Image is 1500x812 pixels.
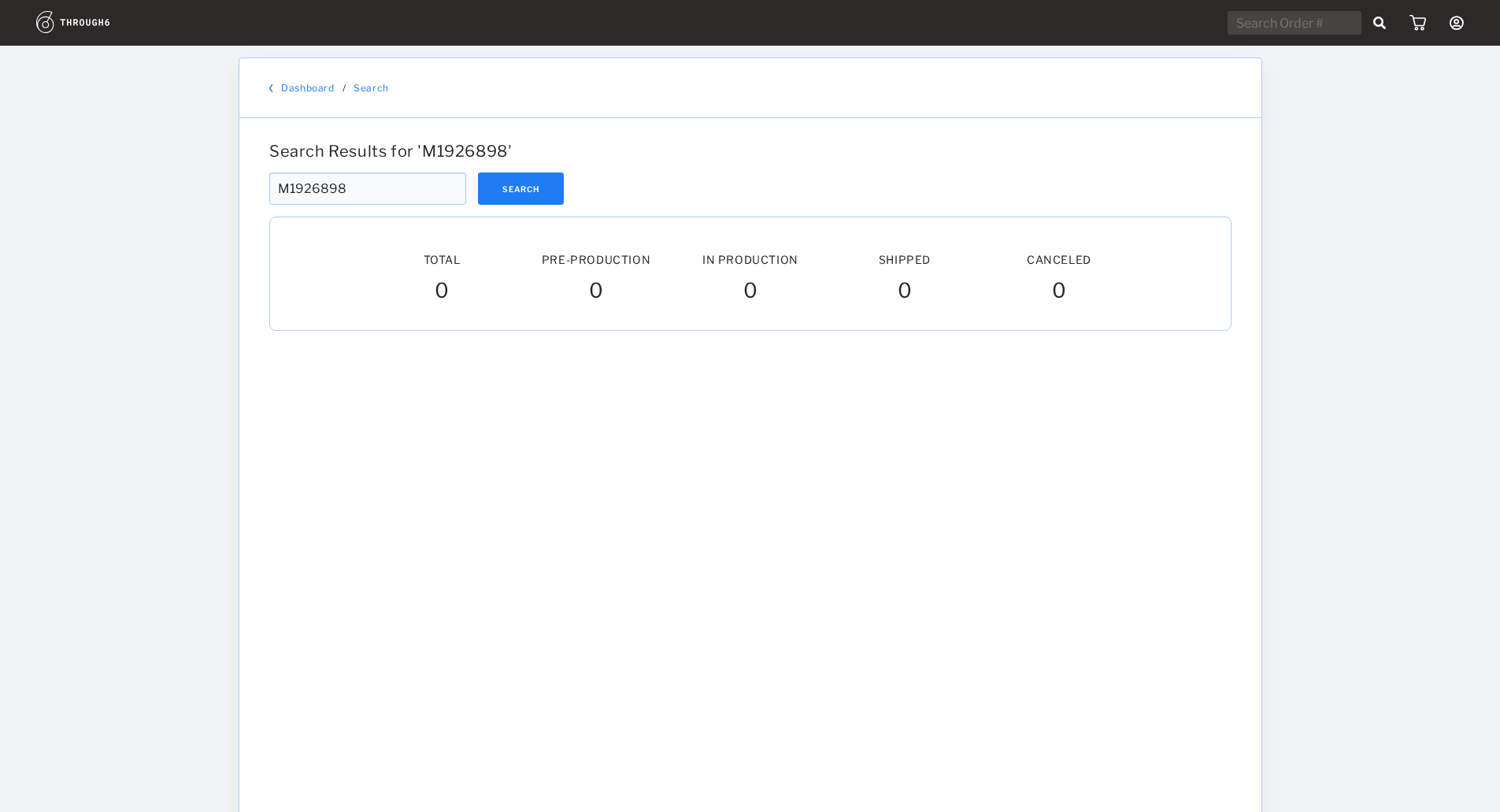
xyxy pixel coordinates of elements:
[434,278,449,306] span: 0
[541,253,650,266] span: Pre-Production
[1027,253,1091,266] span: Canceled
[1409,15,1426,31] img: icon_cart.dab5cea1.svg
[269,142,512,161] span: Search Results for ' M1926898 '
[743,278,757,306] span: 0
[1228,11,1361,35] input: Search Order #
[269,172,466,205] input: Search Order #
[269,83,273,93] img: back_bracket.f28aa67b.svg
[1051,278,1066,306] span: 0
[478,172,564,205] button: Search
[354,82,389,94] a: Search
[342,82,346,94] div: /
[702,253,798,266] span: In Production
[36,11,145,33] img: logo.1c10ca64.svg
[423,253,460,266] span: Total
[897,278,912,306] span: 0
[281,82,334,94] a: Dashboard
[878,253,930,266] span: Shipped
[588,278,603,306] span: 0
